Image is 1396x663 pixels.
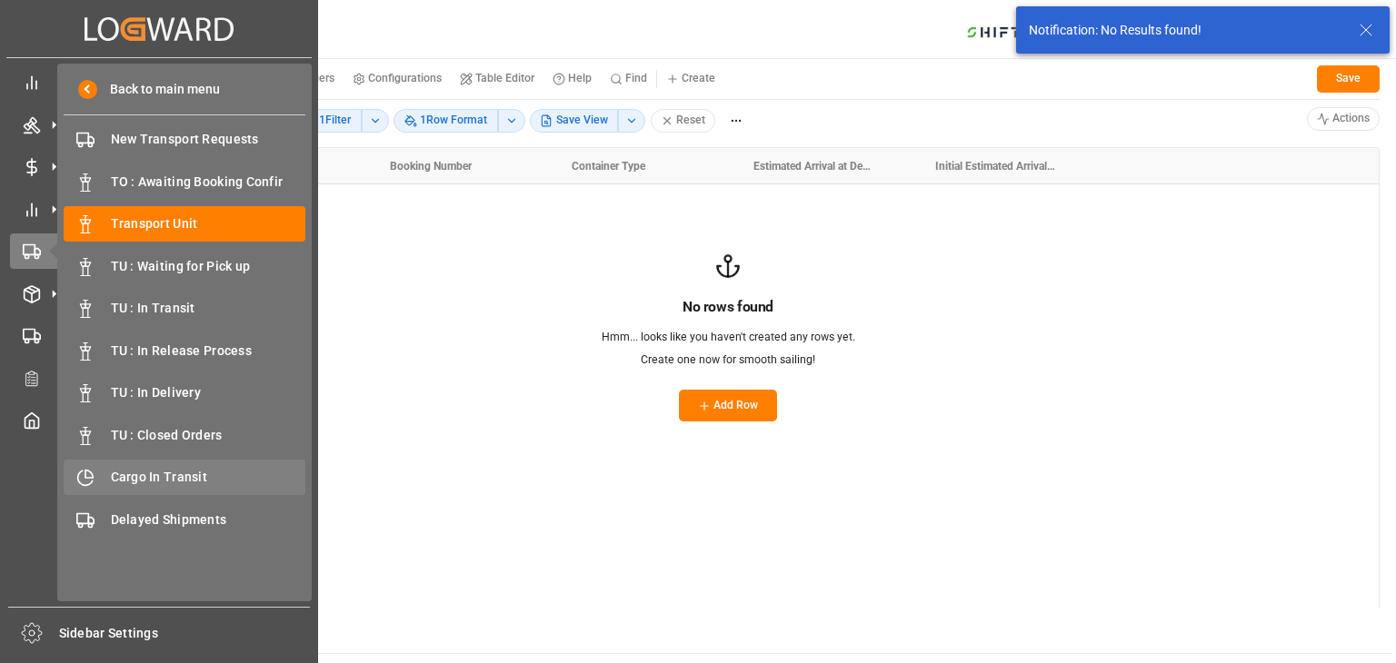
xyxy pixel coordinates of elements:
a: My Cockpit [10,402,308,438]
button: Help [543,65,601,93]
a: New Transport Requests [64,122,305,157]
a: TU : In Transit [64,291,305,326]
small: Help [568,73,592,84]
a: Transport Unit [64,206,305,242]
span: Cargo In Transit [111,468,306,487]
a: TU : In Delivery [64,375,305,411]
span: Delayed Shipments [111,510,306,529]
a: Control Tower [10,64,308,100]
small: Table Editor [475,73,534,84]
a: TO : Awaiting Booking Confir [64,163,305,199]
span: Initial Estimated Arrival at Destination [935,160,1057,173]
a: Cargo In Transit [64,460,305,495]
span: TU : Closed Orders [111,426,306,445]
span: Estimated Arrival at Destination [753,160,875,173]
span: TU : In Release Process [111,341,306,361]
span: Transport Unit [111,214,306,233]
button: Save [1317,65,1380,93]
span: Back to main menu [97,80,220,99]
button: Table Editor [451,65,543,93]
a: Workflows [10,318,308,353]
span: TO : Awaiting Booking Confir [111,173,306,192]
span: Container Type [572,160,645,173]
a: TU : Waiting for Pick up [64,248,305,283]
div: Notification: No Results found! [1029,21,1341,40]
h3: No rows found [683,294,773,320]
span: Sidebar Settings [59,624,311,643]
a: TU : Closed Orders [64,417,305,452]
span: Booking Number [390,160,472,173]
button: Find [601,65,656,93]
a: Delayed Shipments [64,501,305,537]
span: TU : In Transit [111,299,306,318]
small: Find [625,73,647,84]
button: Create [657,65,724,93]
button: Add Row [679,390,778,421]
button: Configurations [344,65,451,93]
small: Create [682,73,715,84]
span: TU : In Delivery [111,383,306,402]
button: 1Filter [293,109,362,133]
button: Actions [1307,107,1381,131]
img: Bildschirmfoto%202024-11-13%20um%2009.31.44.png_1731487080.png [966,14,1057,45]
button: 1Row Format [394,109,498,133]
a: TU : In Release Process [64,332,305,368]
p: Hmm... looks like you haven't created any rows yet. Create one now for smooth sailing! [601,326,855,371]
small: Configurations [368,73,442,84]
span: New Transport Requests [111,130,306,149]
button: Save View [530,109,619,133]
span: TU : Waiting for Pick up [111,257,306,276]
button: Reset [651,109,716,133]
